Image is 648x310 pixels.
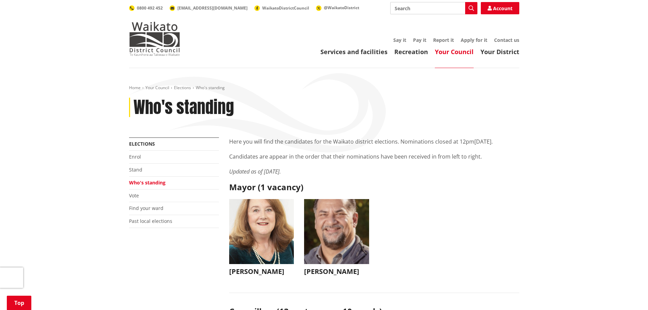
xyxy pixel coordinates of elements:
a: Your Council [145,85,169,91]
h3: [PERSON_NAME] [304,267,369,276]
img: WO-M__BECH_A__EWN4j [304,199,369,264]
a: Your District [480,48,519,56]
a: Services and facilities [320,48,388,56]
span: [EMAIL_ADDRESS][DOMAIN_NAME] [177,5,248,11]
h3: [PERSON_NAME] [229,267,294,276]
img: WO-M__CHURCH_J__UwGuY [229,199,294,264]
a: Elections [129,141,155,147]
nav: breadcrumb [129,85,519,91]
a: Account [481,2,519,14]
a: [EMAIL_ADDRESS][DOMAIN_NAME] [170,5,248,11]
a: Find your ward [129,205,163,211]
a: Report it [433,37,454,43]
a: @WaikatoDistrict [316,5,359,11]
a: Apply for it [461,37,487,43]
a: Top [7,296,31,310]
a: Say it [393,37,406,43]
button: [PERSON_NAME] [304,199,369,279]
span: 0800 492 452 [137,5,163,11]
span: @WaikatoDistrict [324,5,359,11]
input: Search input [390,2,477,14]
a: Enrol [129,153,141,160]
button: [PERSON_NAME] [229,199,294,279]
a: Vote [129,192,139,199]
h1: Who's standing [133,98,234,117]
span: WaikatoDistrictCouncil [262,5,309,11]
a: Contact us [494,37,519,43]
a: 0800 492 452 [129,5,163,11]
strong: Mayor (1 vacancy) [229,181,303,193]
p: Here you will find the candidates for the Waikato district elections. Nominations closed at 12pm[... [229,137,519,146]
a: Home [129,85,141,91]
a: Past local elections [129,218,172,224]
a: Stand [129,166,142,173]
a: Pay it [413,37,426,43]
a: Elections [174,85,191,91]
a: Who's standing [129,179,165,186]
a: WaikatoDistrictCouncil [254,5,309,11]
img: Waikato District Council - Te Kaunihera aa Takiwaa o Waikato [129,22,180,56]
p: Candidates are appear in the order that their nominations have been received in from left to right. [229,152,519,161]
span: Who's standing [196,85,225,91]
a: Recreation [394,48,428,56]
a: Your Council [435,48,474,56]
em: Updated as of [DATE]. [229,168,281,175]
